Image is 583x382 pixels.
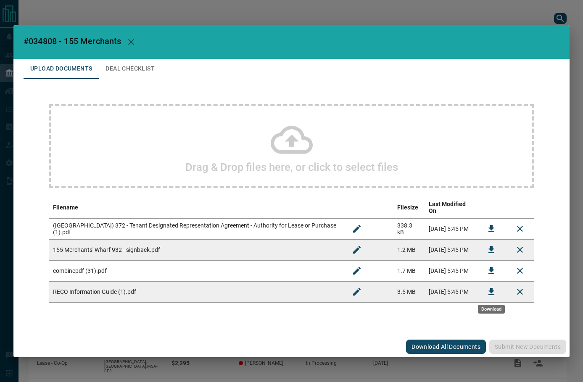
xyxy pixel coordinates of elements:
[510,219,530,239] button: Remove File
[510,282,530,302] button: Remove File
[425,281,477,302] td: [DATE] 5:45 PM
[425,218,477,239] td: [DATE] 5:45 PM
[24,59,99,79] button: Upload Documents
[425,260,477,281] td: [DATE] 5:45 PM
[506,196,534,219] th: delete file action column
[49,196,343,219] th: Filename
[478,305,505,314] div: Download
[49,281,343,302] td: RECO Information Guide (1).pdf
[406,340,486,354] button: Download All Documents
[481,282,501,302] button: Download
[425,239,477,260] td: [DATE] 5:45 PM
[49,239,343,260] td: 155 Merchants' Wharf 932 - signback.pdf
[510,261,530,281] button: Remove File
[49,260,343,281] td: combinepdf (31).pdf
[347,261,367,281] button: Rename
[481,240,501,260] button: Download
[510,240,530,260] button: Remove File
[481,219,501,239] button: Download
[393,260,425,281] td: 1.7 MB
[393,239,425,260] td: 1.2 MB
[393,281,425,302] td: 3.5 MB
[343,196,393,219] th: edit column
[393,218,425,239] td: 338.3 kB
[49,104,534,188] div: Drag & Drop files here, or click to select files
[425,196,477,219] th: Last Modified On
[347,219,367,239] button: Rename
[49,218,343,239] td: ([GEOGRAPHIC_DATA]) 372 - Tenant Designated Representation Agreement - Authority for Lease or Pur...
[481,261,501,281] button: Download
[99,59,161,79] button: Deal Checklist
[347,240,367,260] button: Rename
[477,196,506,219] th: download action column
[185,161,398,173] h2: Drag & Drop files here, or click to select files
[393,196,425,219] th: Filesize
[347,282,367,302] button: Rename
[24,36,121,46] span: #034808 - 155 Merchants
